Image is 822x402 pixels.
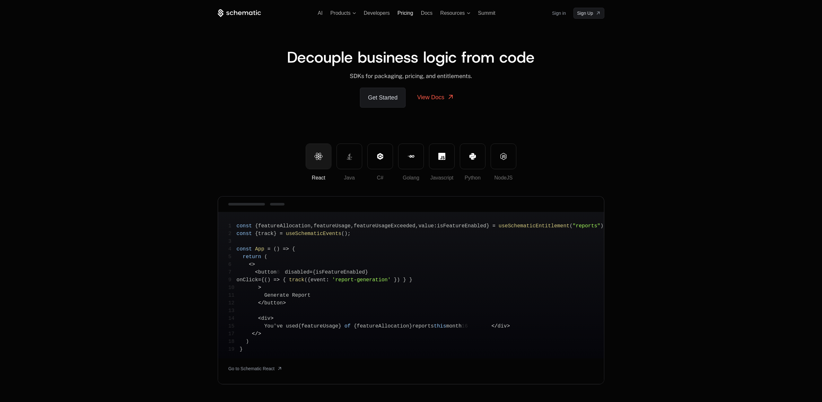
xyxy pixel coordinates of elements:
[298,323,302,329] span: {
[228,315,240,322] span: 14
[498,323,507,329] span: div
[301,323,338,329] span: featureUsage
[577,10,593,16] span: Sign Up
[603,223,607,229] span: ;
[308,277,311,283] span: {
[397,277,400,283] span: )
[228,276,237,284] span: 9
[274,323,298,329] span: 've used
[228,299,240,307] span: 12
[258,285,261,291] span: >
[258,231,274,237] span: track
[354,223,415,229] span: featureUsageExceeded
[437,223,486,229] span: isFeatureEnabled
[261,316,270,321] span: div
[261,277,264,283] span: {
[429,174,454,182] div: Javascript
[398,144,424,169] button: Golang
[418,223,434,229] span: value
[478,10,495,16] span: Summit
[314,223,351,229] span: featureUsage
[434,323,446,329] span: this
[326,277,329,283] span: :
[421,10,433,16] a: Docs
[258,269,277,275] span: button
[243,254,261,260] span: return
[249,262,252,267] span: <
[491,323,494,329] span: <
[228,284,240,292] span: 10
[274,231,277,237] span: }
[360,88,406,108] a: Get Started
[312,269,316,275] span: {
[283,300,286,306] span: >
[237,277,258,283] span: onClick
[357,323,409,329] span: featureAllocation
[345,231,348,237] span: )
[228,330,240,338] span: 17
[258,331,261,337] span: >
[365,269,368,275] span: }
[310,223,314,229] span: ,
[237,246,252,252] span: const
[252,331,255,337] span: <
[246,339,249,345] span: )
[264,323,274,329] span: You
[287,47,535,67] span: Decouple business logic from code
[415,223,419,229] span: ,
[228,363,282,374] a: [object Object]
[306,174,331,182] div: React
[460,144,485,169] button: Python
[446,323,462,329] span: month
[350,73,472,79] span: SDKs for packaging, pricing, and entitlements.
[570,223,573,229] span: (
[252,262,255,267] span: >
[341,231,345,237] span: (
[600,223,604,229] span: )
[368,174,393,182] div: C#
[255,231,258,237] span: {
[255,331,258,337] span: /
[264,300,283,306] span: button
[261,300,264,306] span: /
[351,223,354,229] span: ,
[491,174,516,182] div: NodeJS
[412,323,434,329] span: reports
[267,246,271,252] span: =
[403,277,406,283] span: }
[255,223,258,229] span: {
[255,269,258,275] span: <
[228,230,237,238] span: 2
[228,268,237,276] span: 7
[552,8,566,18] a: Sign in
[276,246,280,252] span: )
[285,269,310,275] span: disabled
[310,269,313,275] span: =
[330,10,351,16] span: Products
[573,8,604,19] a: [object Object]
[286,231,341,237] span: useSchematicEvents
[292,293,310,298] span: Report
[228,365,275,372] span: Go to Schematic React
[398,174,424,182] div: Golang
[264,254,267,260] span: (
[228,222,237,230] span: 1
[228,292,240,299] span: 11
[318,10,323,16] a: AI
[440,10,465,16] span: Resources
[364,10,390,16] a: Developers
[398,10,413,16] a: Pricing
[264,293,289,298] span: Generate
[573,223,600,229] span: "reports"
[237,223,252,229] span: const
[274,246,277,252] span: (
[310,277,326,283] span: event
[283,246,289,252] span: =>
[276,268,285,276] span: 8
[283,277,286,283] span: {
[228,322,240,330] span: 15
[507,323,510,329] span: >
